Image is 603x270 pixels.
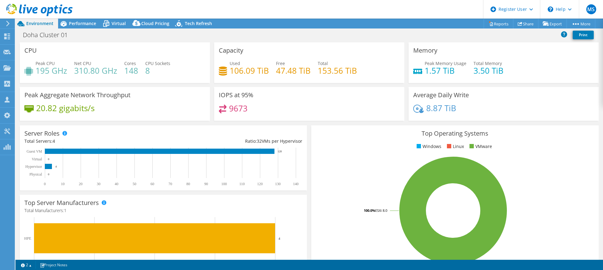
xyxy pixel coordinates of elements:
a: Share [513,19,538,28]
text: 128 [278,150,282,153]
a: 2 [17,261,36,269]
text: Physical [29,172,42,176]
text: 120 [257,182,263,186]
h4: 153.56 TiB [318,67,357,74]
h4: 8.87 TiB [426,105,456,111]
text: 4 [55,165,57,168]
h3: Memory [413,47,437,54]
span: Peak CPU [36,60,55,66]
span: Free [276,60,285,66]
h3: CPU [24,47,37,54]
h4: 8 [145,67,170,74]
h4: 148 [124,67,138,74]
text: 30 [97,182,100,186]
a: Reports [484,19,513,28]
text: Virtual [32,157,42,161]
text: 100 [221,182,227,186]
div: Ratio: VMs per Hypervisor [163,138,303,145]
text: Guest VM [27,149,42,154]
text: 0 [48,158,49,161]
text: 110 [239,182,245,186]
h3: Top Operating Systems [316,130,594,137]
text: 50 [133,182,136,186]
li: Windows [415,143,441,150]
span: Cloud Pricing [141,20,169,26]
div: Total Servers: [24,138,163,145]
text: 4 [278,237,280,240]
span: Peak Memory Usage [425,60,466,66]
text: HPE [24,236,31,241]
span: MS [586,4,596,14]
text: 0 [44,182,46,186]
h4: 47.48 TiB [276,67,311,74]
text: Hypervisor [25,164,42,169]
span: Cores [124,60,136,66]
span: Tech Refresh [185,20,212,26]
h3: Top Server Manufacturers [24,199,99,206]
span: Performance [69,20,96,26]
span: CPU Sockets [145,60,170,66]
h3: IOPS at 95% [219,92,253,98]
span: Total [318,60,328,66]
h3: Server Roles [24,130,60,137]
h4: 9673 [229,105,248,112]
text: 60 [151,182,154,186]
h4: 106.09 TiB [230,67,269,74]
text: 80 [186,182,190,186]
h4: 1.57 TiB [425,67,466,74]
h4: 195 GHz [36,67,67,74]
span: Net CPU [74,60,91,66]
tspan: 100.0% [364,208,375,213]
tspan: ESXi 8.0 [375,208,387,213]
a: Export [538,19,567,28]
h1: Doha Cluster 01 [20,32,77,38]
span: Used [230,60,240,66]
text: 0 [48,173,49,176]
h4: 20.82 gigabits/s [36,105,95,111]
li: Linux [445,143,464,150]
span: Total Memory [473,60,502,66]
text: 70 [168,182,172,186]
span: Virtual [112,20,126,26]
text: 90 [204,182,208,186]
span: Environment [26,20,53,26]
h3: Average Daily Write [413,92,469,98]
a: Print [573,31,594,39]
text: 40 [115,182,118,186]
a: More [567,19,595,28]
h4: 3.50 TiB [473,67,503,74]
span: 1 [64,207,66,213]
text: 10 [61,182,65,186]
h3: Peak Aggregate Network Throughput [24,92,130,98]
text: 140 [293,182,299,186]
h4: Total Manufacturers: [24,207,302,214]
li: VMware [468,143,492,150]
span: 4 [53,138,55,144]
span: 32 [257,138,262,144]
h3: Capacity [219,47,243,54]
svg: \n [548,7,553,12]
text: 20 [79,182,83,186]
text: 130 [275,182,281,186]
a: Project Notes [36,261,72,269]
h4: 310.80 GHz [74,67,117,74]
